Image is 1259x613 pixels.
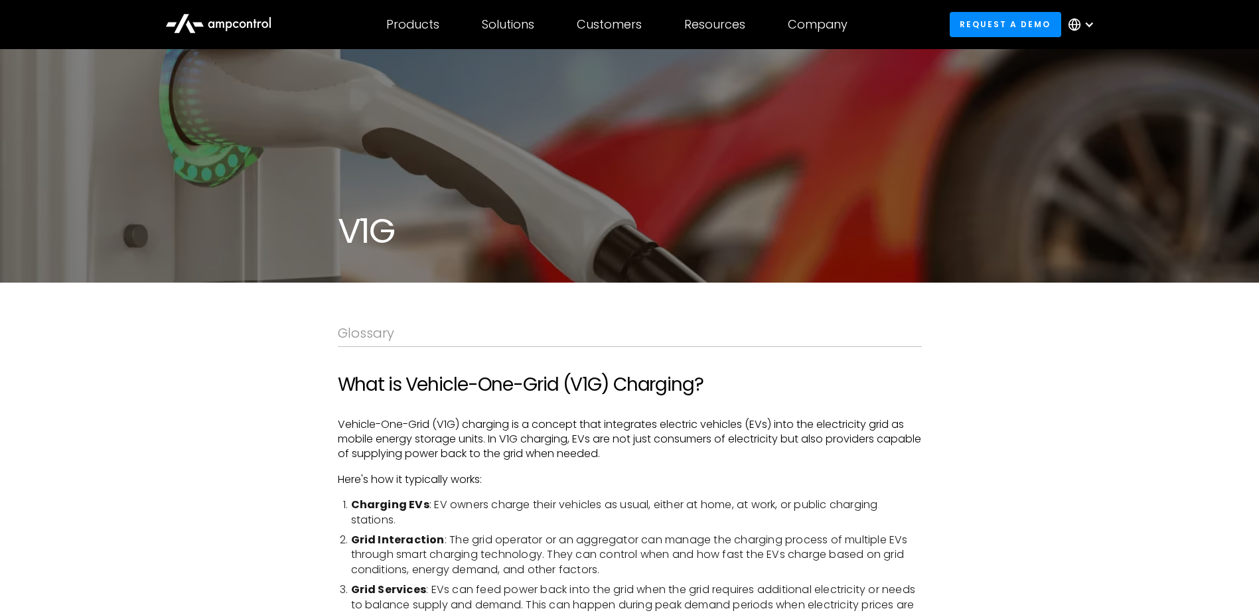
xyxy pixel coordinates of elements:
[788,17,848,32] div: Company
[351,582,427,597] strong: Grid Services
[338,472,922,487] p: Here's how it typically works:
[577,17,642,32] div: Customers
[351,532,445,547] strong: Grid Interaction
[338,325,922,341] div: Glossary
[482,17,534,32] div: Solutions
[338,211,922,251] h1: V1G
[338,417,922,462] p: Vehicle-One-Grid (V1G) charging is a concept that integrates electric vehicles (EVs) into the ele...
[684,17,745,32] div: Resources
[351,533,922,577] li: : The grid operator or an aggregator can manage the charging process of multiple EVs through smar...
[386,17,439,32] div: Products
[351,497,429,512] strong: Charging EVs
[338,374,922,396] h2: What is Vehicle-One-Grid (V1G) Charging?
[950,12,1061,36] a: Request a demo
[351,498,922,527] li: : EV owners charge their vehicles as usual, either at home, at work, or public charging stations.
